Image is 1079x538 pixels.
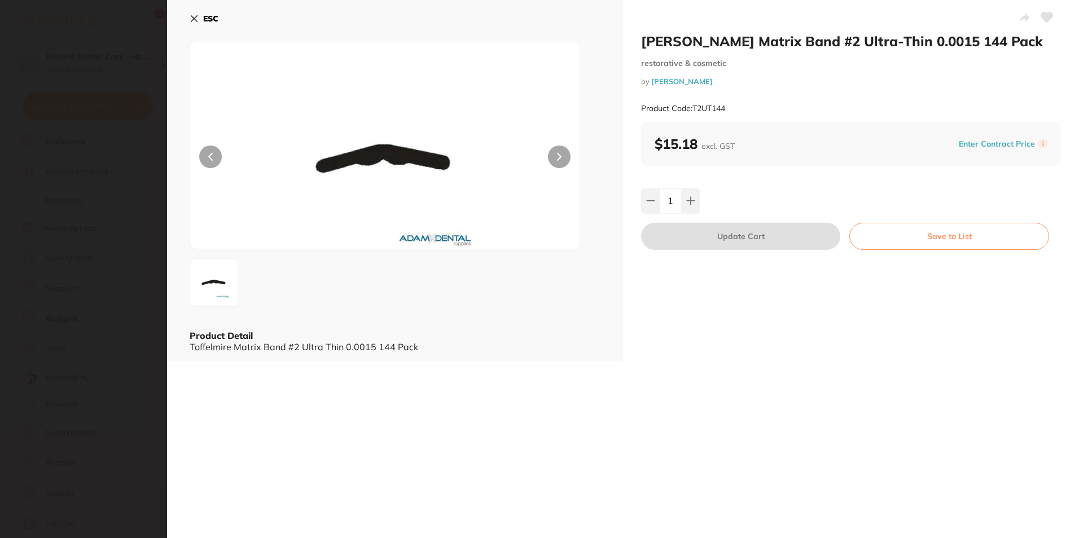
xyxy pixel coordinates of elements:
small: by [641,77,1061,86]
div: Toffelmire Matrix Band #2 Ultra Thin 0.0015 144 Pack [190,342,600,352]
small: restorative & cosmetic [641,59,1061,68]
button: Update Cart [641,223,840,250]
a: [PERSON_NAME] [651,77,713,86]
b: $15.18 [655,135,735,152]
img: NDQuanBn [268,70,502,249]
label: i [1038,139,1047,148]
h2: [PERSON_NAME] Matrix Band #2 Ultra-Thin 0.0015 144 Pack [641,33,1061,50]
button: Save to List [849,223,1049,250]
small: Product Code: T2UT144 [641,104,725,113]
img: NDQuanBn [194,262,234,303]
b: ESC [203,14,218,24]
button: ESC [190,9,218,28]
span: excl. GST [701,141,735,151]
button: Enter Contract Price [955,139,1038,149]
b: Product Detail [190,330,253,341]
